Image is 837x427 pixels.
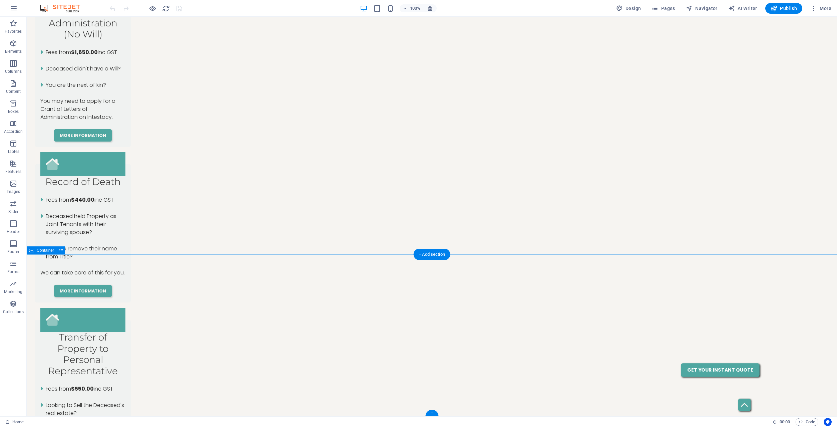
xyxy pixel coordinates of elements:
[683,3,720,14] button: Navigator
[7,149,19,154] p: Tables
[686,5,718,12] span: Navigator
[162,5,170,12] i: Reload page
[649,3,678,14] button: Pages
[5,169,21,174] p: Features
[728,5,757,12] span: AI Writer
[6,89,21,94] p: Content
[616,5,641,12] span: Design
[7,269,19,274] p: Forms
[613,3,644,14] div: Design (Ctrl+Alt+Y)
[726,3,760,14] button: AI Writer
[784,419,785,424] span: :
[8,109,19,114] p: Boxes
[824,418,832,426] button: Usercentrics
[4,289,22,294] p: Marketing
[425,410,438,416] div: +
[7,189,20,194] p: Images
[771,5,797,12] span: Publish
[4,129,23,134] p: Accordion
[799,418,815,426] span: Code
[613,3,644,14] button: Design
[652,5,675,12] span: Pages
[5,29,22,34] p: Favorites
[427,5,433,11] i: On resize automatically adjust zoom level to fit chosen device.
[400,4,423,12] button: 100%
[7,249,19,254] p: Footer
[410,4,420,12] h6: 100%
[5,49,22,54] p: Elements
[3,309,23,314] p: Collections
[7,229,20,234] p: Header
[413,249,450,260] div: + Add section
[810,5,831,12] span: More
[5,69,22,74] p: Columns
[162,4,170,12] button: reload
[796,418,818,426] button: Code
[773,418,790,426] h6: Session time
[5,418,24,426] a: Click to cancel selection. Double-click to open Pages
[37,248,54,252] span: Container
[780,418,790,426] span: 00 00
[765,3,802,14] button: Publish
[38,4,88,12] img: Editor Logo
[148,4,156,12] button: Click here to leave preview mode and continue editing
[8,209,19,214] p: Slider
[808,3,834,14] button: More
